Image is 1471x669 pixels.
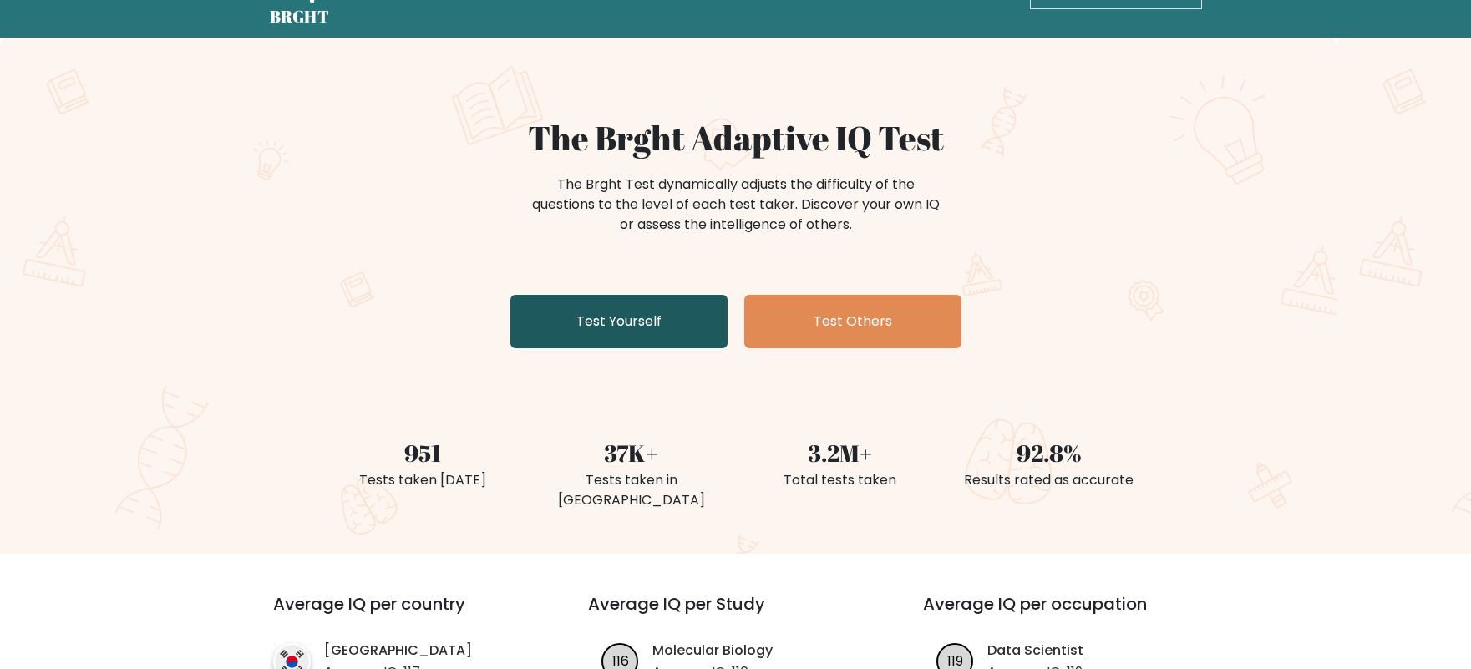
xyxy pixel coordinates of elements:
div: The Brght Test dynamically adjusts the difficulty of the questions to the level of each test take... [527,175,945,235]
h5: BRGHT [270,7,330,27]
div: 3.2M+ [746,435,935,470]
div: Total tests taken [746,470,935,490]
a: Test Others [744,295,961,348]
div: Tests taken [DATE] [328,470,517,490]
a: Molecular Biology [652,641,773,661]
h3: Average IQ per occupation [923,594,1218,634]
a: Data Scientist [987,641,1083,661]
div: Results rated as accurate [955,470,1144,490]
h1: The Brght Adaptive IQ Test [328,118,1144,158]
div: 37K+ [537,435,726,470]
div: 951 [328,435,517,470]
h3: Average IQ per country [273,594,528,634]
div: 92.8% [955,435,1144,470]
a: [GEOGRAPHIC_DATA] [324,641,472,661]
div: Tests taken in [GEOGRAPHIC_DATA] [537,470,726,510]
h3: Average IQ per Study [588,594,883,634]
a: Test Yourself [510,295,728,348]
